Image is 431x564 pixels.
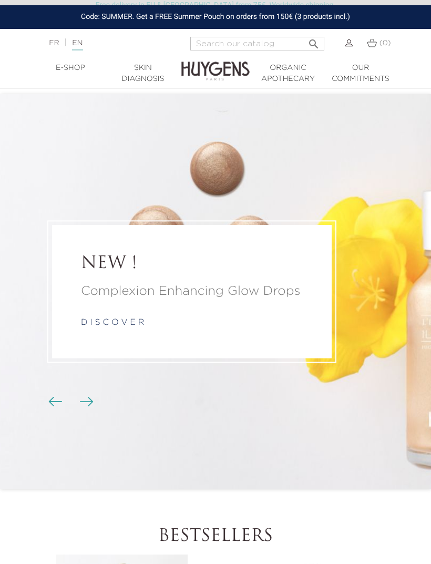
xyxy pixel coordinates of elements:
[181,45,250,82] img: Huygens
[53,394,87,410] div: Carousel buttons
[307,35,320,47] i: 
[72,39,83,50] a: EN
[44,37,171,49] div: |
[252,63,324,85] a: Organic Apothecary
[107,63,179,85] a: Skin Diagnosis
[190,37,324,50] input: Search
[81,319,144,327] a: d i s c o v e r
[304,34,323,48] button: 
[49,39,59,47] a: FR
[81,282,303,301] a: Complexion Enhancing Glow Drops
[34,63,107,74] a: E-Shop
[379,39,391,47] span: (0)
[81,254,303,274] a: NEW !
[324,63,397,85] a: Our commitments
[34,527,397,547] h2: Bestsellers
